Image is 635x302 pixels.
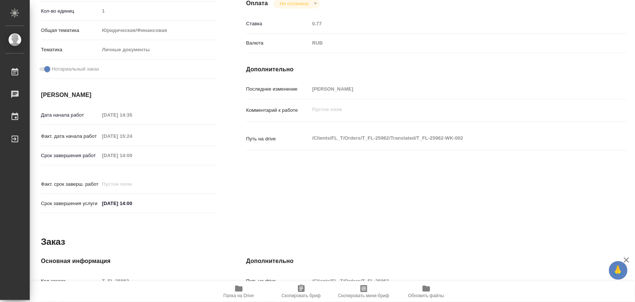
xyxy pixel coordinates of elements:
[278,0,311,7] button: Не оплачена
[41,181,99,188] p: Факт. срок заверш. работ
[246,20,310,27] p: Ставка
[246,277,310,285] p: Путь на drive
[99,198,164,209] input: ✎ Введи что-нибудь
[41,111,99,119] p: Дата начала работ
[270,281,333,302] button: Скопировать бриф
[52,65,99,73] span: Нотариальный заказ
[99,110,164,120] input: Пустое поле
[41,152,99,159] p: Срок завершения работ
[609,261,628,280] button: 🙏
[282,293,321,298] span: Скопировать бриф
[41,91,217,100] h4: [PERSON_NAME]
[246,135,310,143] p: Путь на drive
[333,281,395,302] button: Скопировать мини-бриф
[99,276,216,286] input: Пустое поле
[41,236,65,248] h2: Заказ
[41,133,99,140] p: Факт. дата начала работ
[246,85,310,93] p: Последнее изменение
[246,65,627,74] h4: Дополнительно
[246,107,310,114] p: Комментарий к работе
[408,293,444,298] span: Обновить файлы
[310,276,595,286] input: Пустое поле
[41,7,99,15] p: Кол-во единиц
[41,27,99,34] p: Общая тематика
[99,179,164,189] input: Пустое поле
[310,84,595,94] input: Пустое поле
[99,43,216,56] div: Личные документы
[612,263,625,278] span: 🙏
[246,39,310,47] p: Валюта
[310,18,595,29] input: Пустое поле
[338,293,389,298] span: Скопировать мини-бриф
[395,281,458,302] button: Обновить файлы
[310,132,595,144] textarea: /Clients/FL_T/Orders/T_FL-25962/Translated/T_FL-25962-WK-002
[41,257,217,266] h4: Основная информация
[246,257,627,266] h4: Дополнительно
[310,37,595,49] div: RUB
[41,200,99,207] p: Срок завершения услуги
[99,6,216,16] input: Пустое поле
[208,281,270,302] button: Папка на Drive
[41,46,99,53] p: Тематика
[99,131,164,142] input: Пустое поле
[99,24,216,37] div: Юридическая/Финансовая
[224,293,254,298] span: Папка на Drive
[41,277,99,285] p: Код заказа
[99,150,164,161] input: Пустое поле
